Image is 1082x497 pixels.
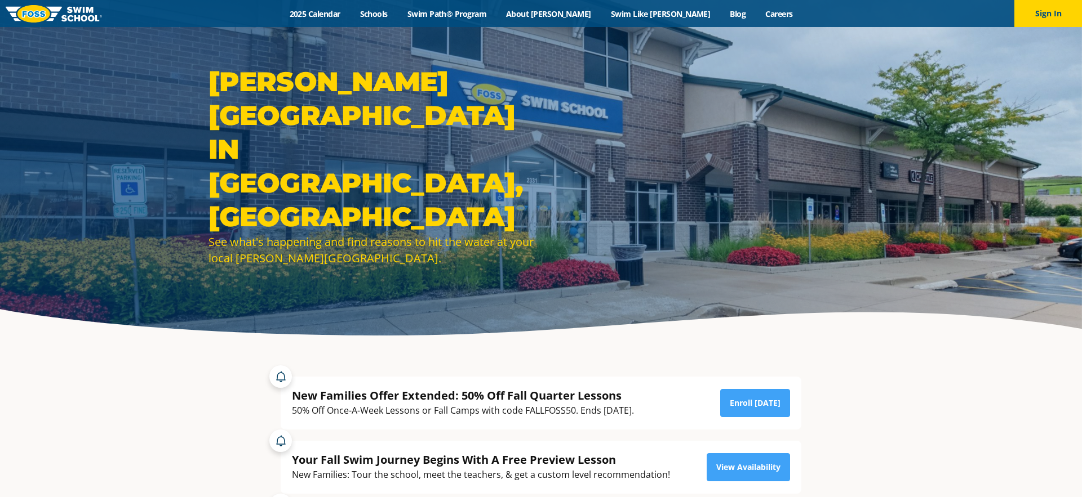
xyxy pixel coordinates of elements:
a: Schools [350,8,397,19]
a: Swim Like [PERSON_NAME] [601,8,720,19]
a: Blog [720,8,756,19]
a: 2025 Calendar [280,8,350,19]
img: FOSS Swim School Logo [6,5,102,23]
a: About [PERSON_NAME] [496,8,601,19]
a: Careers [756,8,802,19]
a: Swim Path® Program [397,8,496,19]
